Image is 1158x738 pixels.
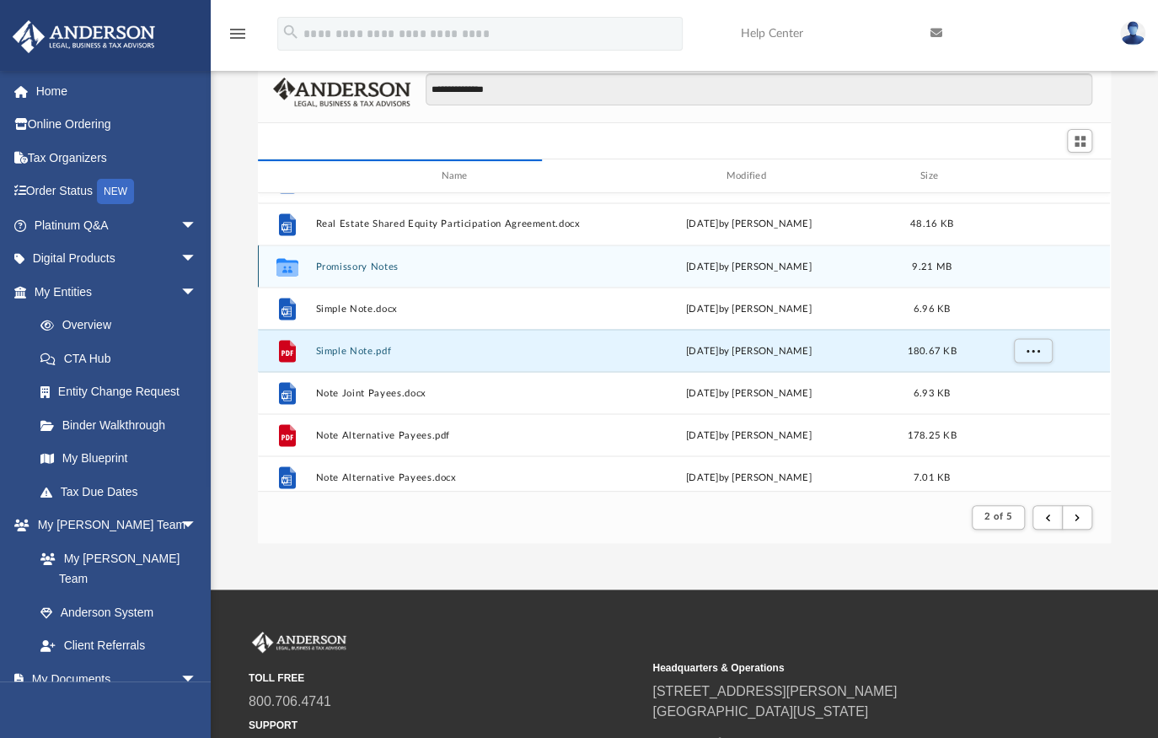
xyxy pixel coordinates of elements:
[914,304,951,313] span: 6.96 KB
[12,242,222,276] a: Digital Productsarrow_drop_down
[180,242,214,277] span: arrow_drop_down
[607,343,891,358] div: [DATE] by [PERSON_NAME]
[607,169,891,184] div: Modified
[281,23,300,41] i: search
[12,662,214,696] a: My Documentsarrow_drop_down
[180,509,214,543] span: arrow_drop_down
[898,169,966,184] div: Size
[652,660,1044,676] small: Headquarters & Operations
[316,345,600,356] button: Simple Note.pdf
[607,428,891,443] div: [DATE] by [PERSON_NAME]
[180,275,214,310] span: arrow_drop_down
[249,671,641,686] small: TOLL FREE
[8,20,160,53] img: Anderson Advisors Platinum Portal
[316,218,600,229] button: Real Estate Shared Equity Participation Agreement.docx
[228,24,248,44] i: menu
[1067,129,1092,153] button: Switch to Grid View
[652,684,897,698] a: [STREET_ADDRESS][PERSON_NAME]
[12,108,222,142] a: Online Ordering
[908,346,957,355] span: 180.67 KB
[12,275,222,309] a: My Entitiesarrow_drop_down
[607,385,891,401] div: [DATE] by [PERSON_NAME]
[265,169,308,184] div: id
[24,442,214,476] a: My Blueprint
[607,470,891,485] div: [DATE] by [PERSON_NAME]
[258,193,1110,491] div: grid
[228,32,248,44] a: menu
[984,512,1012,521] span: 2 of 5
[914,388,951,397] span: 6.93 KB
[24,375,222,409] a: Entity Change Request
[24,541,206,595] a: My [PERSON_NAME] Team
[180,208,214,243] span: arrow_drop_down
[249,694,331,708] a: 800.706.4741
[249,718,641,733] small: SUPPORT
[315,169,599,184] div: Name
[12,74,222,108] a: Home
[914,472,951,482] span: 7.01 KB
[316,261,600,272] button: Promissory Notes
[316,429,600,440] button: Note Alternative Payees.pdf
[316,387,600,398] button: Note Joint Payees.docx
[316,303,600,314] button: Simple Note.docx
[180,662,214,697] span: arrow_drop_down
[426,73,1092,105] input: Search files and folders
[12,509,214,542] a: My [PERSON_NAME] Teamarrow_drop_down
[12,141,222,175] a: Tax Organizers
[1120,21,1145,46] img: User Pic
[973,169,1091,184] div: id
[24,408,222,442] a: Binder Walkthrough
[316,471,600,482] button: Note Alternative Payees.docx
[24,342,222,375] a: CTA Hub
[908,430,957,439] span: 178.25 KB
[24,309,222,342] a: Overview
[24,475,222,509] a: Tax Due Dates
[24,629,214,663] a: Client Referrals
[607,259,891,274] div: [DATE] by [PERSON_NAME]
[249,632,350,654] img: Anderson Advisors Platinum Portal
[607,301,891,316] div: [DATE] by [PERSON_NAME]
[607,217,891,232] div: [DATE] by [PERSON_NAME]
[12,175,222,209] a: Order StatusNEW
[652,704,868,719] a: [GEOGRAPHIC_DATA][US_STATE]
[972,505,1025,529] button: 2 of 5
[910,219,953,229] span: 48.16 KB
[12,208,222,242] a: Platinum Q&Aarrow_drop_down
[97,179,134,204] div: NEW
[24,595,214,629] a: Anderson System
[912,261,952,271] span: 9.21 MB
[1014,338,1053,364] button: More options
